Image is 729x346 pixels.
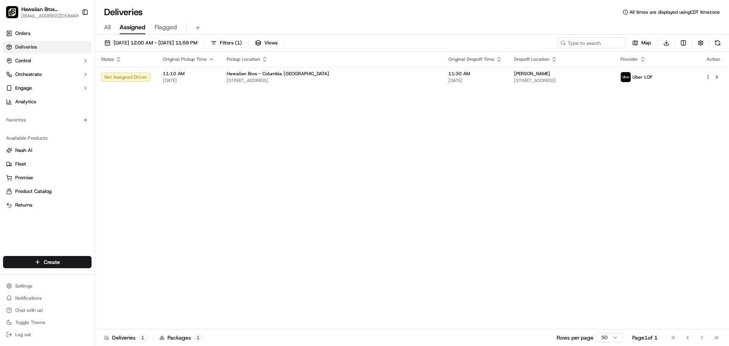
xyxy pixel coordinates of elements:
[15,57,31,64] span: Control
[15,85,32,92] span: Engage
[3,41,92,53] a: Deliveries
[6,202,88,209] a: Returns
[15,307,43,313] span: Chat with us!
[235,39,242,46] span: ( 1 )
[15,71,42,78] span: Orchestrate
[3,256,92,268] button: Create
[3,55,92,67] button: Control
[3,281,92,291] button: Settings
[3,293,92,303] button: Notifications
[705,56,721,62] div: Action
[448,56,494,62] span: Original Dropoff Time
[15,30,30,37] span: Orders
[448,77,502,84] span: [DATE]
[159,334,202,341] div: Packages
[104,23,110,32] span: All
[101,38,201,48] button: [DATE] 12:00 AM - [DATE] 11:59 PM
[557,334,593,341] p: Rows per page
[15,174,33,181] span: Promise
[15,202,32,209] span: Returns
[227,56,260,62] span: Pickup Location
[3,27,92,39] a: Orders
[264,39,278,46] span: Views
[3,185,92,197] button: Product Catalog
[15,295,42,301] span: Notifications
[3,158,92,170] button: Fleet
[15,332,31,338] span: Log out
[114,39,197,46] span: [DATE] 12:00 AM - [DATE] 11:59 PM
[194,334,202,341] div: 1
[21,13,86,19] button: [EMAIL_ADDRESS][DOMAIN_NAME]
[15,98,36,105] span: Analytics
[641,39,651,46] span: Map
[163,71,215,77] span: 11:10 AM
[3,82,92,94] button: Engage
[15,44,37,51] span: Deliveries
[3,114,92,126] div: Favorites
[630,9,720,15] span: All times are displayed using CDT timezone
[207,38,245,48] button: Filters(1)
[3,317,92,328] button: Toggle Theme
[620,56,638,62] span: Provider
[104,334,147,341] div: Deliveries
[163,56,207,62] span: Original Pickup Time
[3,132,92,144] div: Available Products
[6,174,88,181] a: Promise
[621,72,631,82] img: uber-new-logo.jpeg
[3,305,92,316] button: Chat with us!
[15,283,32,289] span: Settings
[21,5,77,13] button: Hawaiian Bros ([GEOGRAPHIC_DATA])
[3,329,92,340] button: Log out
[6,147,88,154] a: Nash AI
[139,334,147,341] div: 1
[557,38,626,48] input: Type to search
[514,71,550,77] span: [PERSON_NAME]
[220,39,242,46] span: Filters
[15,319,46,325] span: Toggle Theme
[448,71,502,77] span: 11:30 AM
[101,56,114,62] span: Status
[514,56,549,62] span: Dropoff Location
[3,3,79,21] button: Hawaiian Bros (Columbia MO)Hawaiian Bros ([GEOGRAPHIC_DATA])[EMAIL_ADDRESS][DOMAIN_NAME]
[514,77,608,84] span: [STREET_ADDRESS]
[104,6,143,18] h1: Deliveries
[3,199,92,211] button: Returns
[629,38,655,48] button: Map
[15,188,52,195] span: Product Catalog
[15,147,32,154] span: Nash AI
[3,96,92,108] a: Analytics
[3,172,92,184] button: Promise
[632,334,658,341] div: Page 1 of 1
[15,161,26,167] span: Fleet
[633,74,652,80] span: Uber LOF
[227,77,436,84] span: [STREET_ADDRESS]
[120,23,145,32] span: Assigned
[252,38,281,48] button: Views
[6,188,88,195] a: Product Catalog
[3,144,92,156] button: Nash AI
[163,77,215,84] span: [DATE]
[6,6,18,18] img: Hawaiian Bros (Columbia MO)
[227,71,329,77] span: Hawaiian Bros - Columbia [GEOGRAPHIC_DATA]
[44,258,60,266] span: Create
[155,23,177,32] span: Flagged
[6,161,88,167] a: Fleet
[712,38,723,48] button: Refresh
[3,68,92,81] button: Orchestrate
